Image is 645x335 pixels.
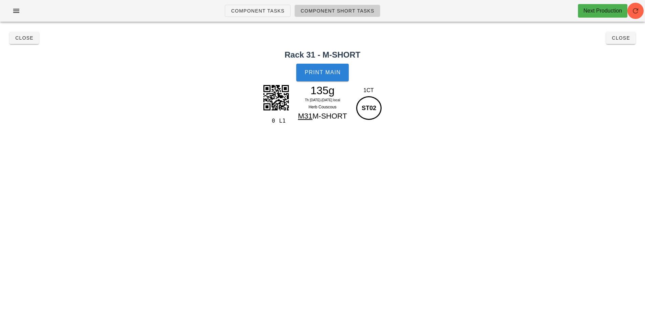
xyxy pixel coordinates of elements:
h2: Rack 31 - M-SHORT [4,49,641,61]
span: Print Main [304,69,341,76]
div: 0 [262,117,276,125]
span: Close [611,35,630,41]
span: Th [DATE]-[DATE] local [305,98,340,102]
span: M-SHORT [313,112,347,120]
button: Print Main [296,64,348,81]
span: Component Short Tasks [300,8,374,14]
div: 1CT [354,86,383,95]
div: Herb Couscous [293,104,352,110]
div: L1 [276,117,290,125]
div: ST02 [356,96,382,120]
span: Component Tasks [231,8,284,14]
a: Component Short Tasks [295,5,380,17]
div: Next Production [583,7,622,15]
a: Component Tasks [225,5,290,17]
img: EQghzTIkhISQZgg0CycKCSHNEGgWThQSQpoh0CycKCSENEOgWThRSAhphkCzcP4AuIRlPp2UHKcAAAAASUVORK5CYII= [259,81,293,114]
button: Close [606,32,636,44]
div: 135g [293,85,352,96]
span: Close [15,35,34,41]
span: M31 [298,112,313,120]
button: Close [9,32,39,44]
